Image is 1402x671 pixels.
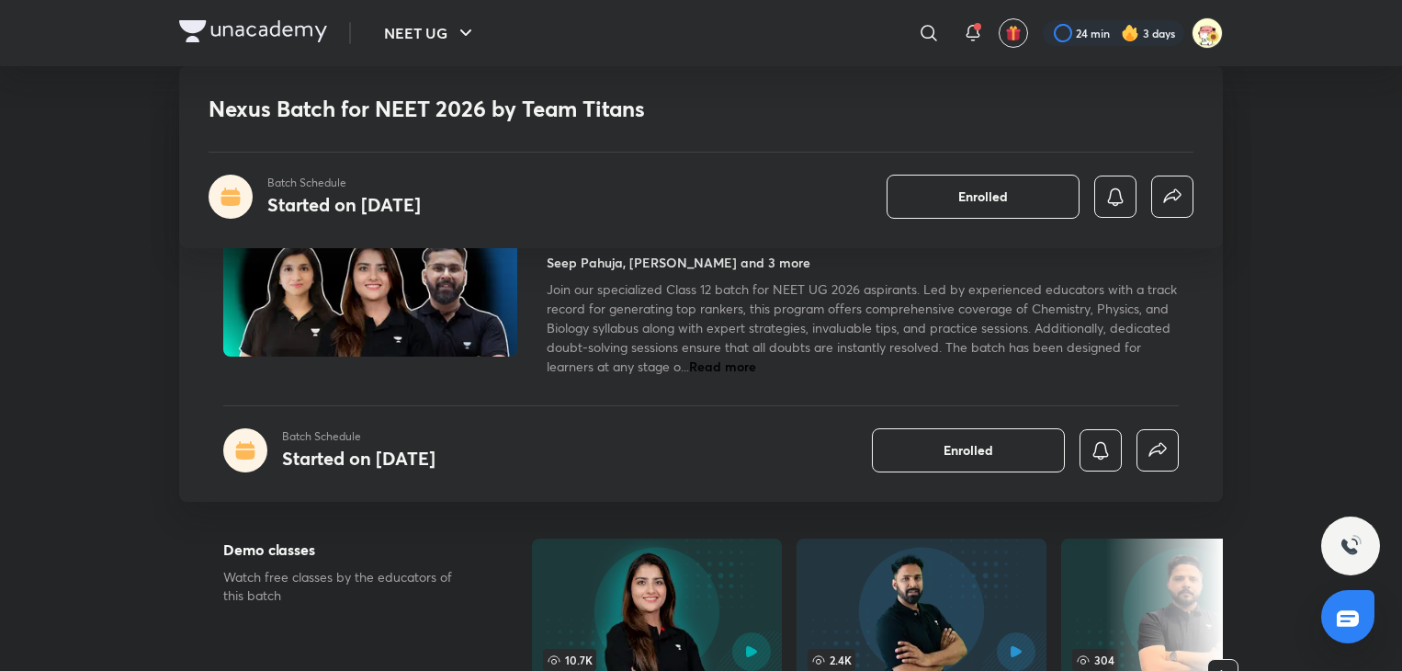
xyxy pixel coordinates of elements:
[944,441,993,460] span: Enrolled
[1072,649,1118,671] span: 304
[689,358,756,375] span: Read more
[999,18,1028,48] button: avatar
[1121,24,1139,42] img: streak
[220,189,520,358] img: Thumbnail
[547,253,810,272] h4: Seep Pahuja, [PERSON_NAME] and 3 more
[543,649,596,671] span: 10.7K
[808,649,855,671] span: 2.4K
[887,175,1080,219] button: Enrolled
[958,188,1008,206] span: Enrolled
[282,446,435,471] h4: Started on [DATE]
[282,428,435,445] p: Batch Schedule
[223,539,473,561] h5: Demo classes
[267,175,421,191] p: Batch Schedule
[373,15,488,51] button: NEET UG
[872,428,1065,472] button: Enrolled
[1005,25,1022,41] img: avatar
[209,96,928,122] h1: Nexus Batch for NEET 2026 by Team Titans
[267,192,421,217] h4: Started on [DATE]
[223,568,473,605] p: Watch free classes by the educators of this batch
[1192,17,1223,49] img: Samikshya Patra
[179,20,327,42] img: Company Logo
[1340,535,1362,557] img: ttu
[547,280,1177,375] span: Join our specialized Class 12 batch for NEET UG 2026 aspirants. Led by experienced educators with...
[179,20,327,47] a: Company Logo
